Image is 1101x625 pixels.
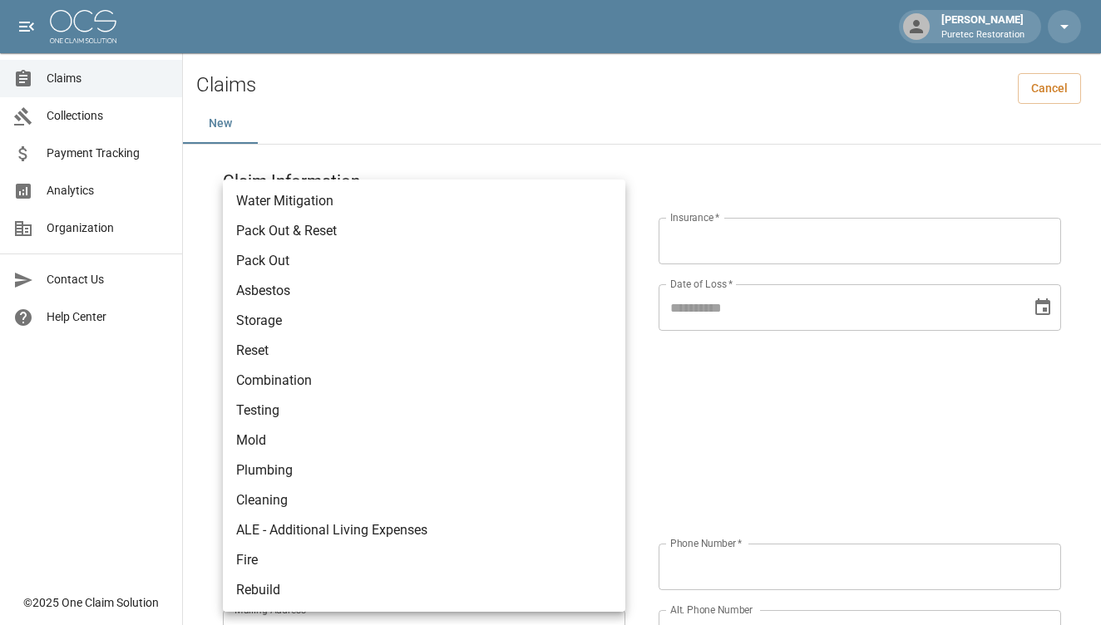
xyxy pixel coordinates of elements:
[223,396,625,426] li: Testing
[223,186,625,216] li: Water Mitigation
[223,336,625,366] li: Reset
[223,575,625,605] li: Rebuild
[223,545,625,575] li: Fire
[223,306,625,336] li: Storage
[223,216,625,246] li: Pack Out & Reset
[223,485,625,515] li: Cleaning
[223,426,625,455] li: Mold
[223,515,625,545] li: ALE - Additional Living Expenses
[223,455,625,485] li: Plumbing
[223,276,625,306] li: Asbestos
[223,246,625,276] li: Pack Out
[223,366,625,396] li: Combination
